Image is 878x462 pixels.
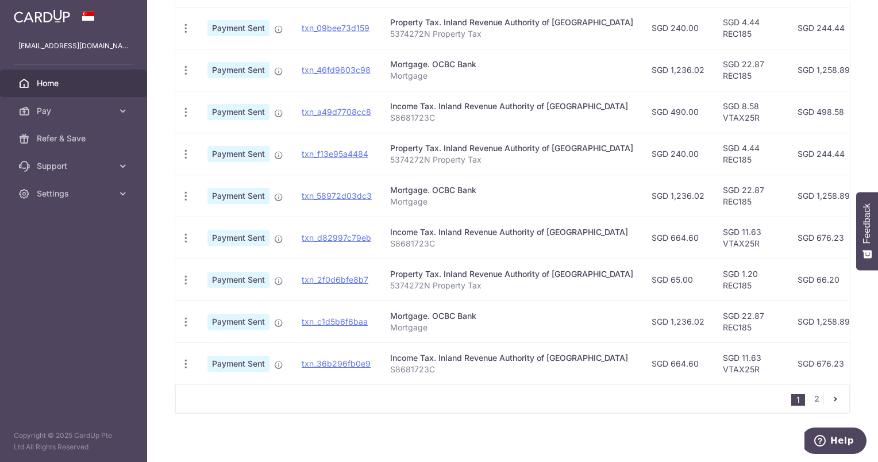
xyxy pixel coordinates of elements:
p: Mortgage [390,322,633,333]
span: Payment Sent [207,230,269,246]
td: SGD 676.23 [788,217,859,259]
span: Support [37,160,113,172]
span: Payment Sent [207,146,269,162]
button: Feedback - Show survey [856,192,878,270]
td: SGD 1,258.89 [788,175,859,217]
span: Payment Sent [207,20,269,36]
td: SGD 4.44 REC185 [714,7,788,49]
td: SGD 1,236.02 [642,49,714,91]
p: 5374272N Property Tax [390,154,633,165]
iframe: Opens a widget where you can find more information [804,428,867,456]
a: txn_a49d7708cc8 [302,107,371,117]
span: Pay [37,105,113,117]
td: SGD 22.87 REC185 [714,301,788,342]
p: S8681723C [390,112,633,124]
p: 5374272N Property Tax [390,28,633,40]
div: Property Tax. Inland Revenue Authority of [GEOGRAPHIC_DATA] [390,143,633,154]
a: txn_c1d5b6f6baa [302,317,368,326]
span: Payment Sent [207,314,269,330]
a: txn_58972d03dc3 [302,191,372,201]
div: Mortgage. OCBC Bank [390,184,633,196]
td: SGD 1,236.02 [642,175,714,217]
div: Income Tax. Inland Revenue Authority of [GEOGRAPHIC_DATA] [390,352,633,364]
p: Mortgage [390,70,633,82]
td: SGD 11.63 VTAX25R [714,217,788,259]
div: Income Tax. Inland Revenue Authority of [GEOGRAPHIC_DATA] [390,226,633,238]
div: Property Tax. Inland Revenue Authority of [GEOGRAPHIC_DATA] [390,17,633,28]
a: txn_d82997c79eb [302,233,371,242]
td: SGD 8.58 VTAX25R [714,91,788,133]
a: txn_f13e95a4484 [302,149,368,159]
td: SGD 490.00 [642,91,714,133]
td: SGD 11.63 VTAX25R [714,342,788,384]
td: SGD 498.58 [788,91,859,133]
p: S8681723C [390,238,633,249]
td: SGD 22.87 REC185 [714,175,788,217]
td: SGD 1,236.02 [642,301,714,342]
span: Home [37,78,113,89]
a: txn_36b296fb0e9 [302,359,371,368]
td: SGD 1.20 REC185 [714,259,788,301]
div: Mortgage. OCBC Bank [390,310,633,322]
span: Payment Sent [207,104,269,120]
p: Mortgage [390,196,633,207]
span: Payment Sent [207,356,269,372]
td: SGD 664.60 [642,342,714,384]
span: Payment Sent [207,272,269,288]
td: SGD 240.00 [642,133,714,175]
a: txn_09bee73d159 [302,23,369,33]
img: CardUp [14,9,70,23]
td: SGD 1,258.89 [788,49,859,91]
a: 2 [810,392,823,406]
span: Payment Sent [207,62,269,78]
li: 1 [791,394,805,406]
td: SGD 244.44 [788,7,859,49]
td: SGD 676.23 [788,342,859,384]
td: SGD 1,258.89 [788,301,859,342]
td: SGD 664.60 [642,217,714,259]
span: Payment Sent [207,188,269,204]
div: Income Tax. Inland Revenue Authority of [GEOGRAPHIC_DATA] [390,101,633,112]
p: 5374272N Property Tax [390,280,633,291]
nav: pager [791,385,849,413]
td: SGD 65.00 [642,259,714,301]
a: txn_2f0d6bfe8b7 [302,275,368,284]
td: SGD 22.87 REC185 [714,49,788,91]
p: [EMAIL_ADDRESS][DOMAIN_NAME] [18,40,129,52]
a: txn_46fd9603c98 [302,65,371,75]
span: Settings [37,188,113,199]
span: Feedback [862,203,872,244]
span: Refer & Save [37,133,113,144]
td: SGD 244.44 [788,133,859,175]
td: SGD 240.00 [642,7,714,49]
div: Property Tax. Inland Revenue Authority of [GEOGRAPHIC_DATA] [390,268,633,280]
td: SGD 4.44 REC185 [714,133,788,175]
p: S8681723C [390,364,633,375]
div: Mortgage. OCBC Bank [390,59,633,70]
td: SGD 66.20 [788,259,859,301]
